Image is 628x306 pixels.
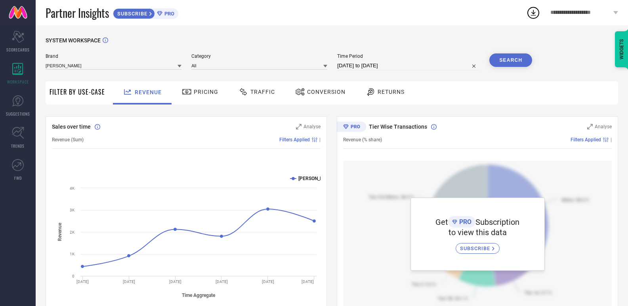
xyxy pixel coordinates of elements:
[70,208,75,212] text: 3K
[6,47,30,53] span: SCORECARDS
[304,124,321,129] span: Analyse
[449,228,507,237] span: to view this data
[216,279,228,284] text: [DATE]
[50,87,105,97] span: Filter By Use-Case
[46,37,101,44] span: SYSTEM WORKSPACE
[169,279,181,284] text: [DATE]
[113,6,178,19] a: SUBSCRIBEPRO
[435,217,448,227] span: Get
[72,274,74,278] text: 0
[298,176,334,181] text: [PERSON_NAME]
[76,279,89,284] text: [DATE]
[11,143,25,149] span: TRENDS
[456,237,500,254] a: SUBSCRIBE
[475,217,519,227] span: Subscription
[113,11,149,17] span: SUBSCRIBE
[182,293,216,298] tspan: Time Aggregate
[7,79,29,85] span: WORKSPACE
[70,252,75,256] text: 1K
[57,222,63,241] tspan: Revenue
[337,61,479,70] input: Select time period
[279,137,310,143] span: Filters Applied
[191,53,327,59] span: Category
[46,5,109,21] span: Partner Insights
[337,122,366,133] div: Premium
[262,279,274,284] text: [DATE]
[571,137,601,143] span: Filters Applied
[52,137,84,143] span: Revenue (Sum)
[14,175,22,181] span: FWD
[489,53,532,67] button: Search
[52,124,91,130] span: Sales over time
[460,245,492,251] span: SUBSCRIBE
[250,89,275,95] span: Traffic
[611,137,612,143] span: |
[194,89,218,95] span: Pricing
[378,89,405,95] span: Returns
[70,186,75,190] text: 4K
[70,230,75,234] text: 2K
[307,89,345,95] span: Conversion
[457,218,471,226] span: PRO
[123,279,135,284] text: [DATE]
[135,89,162,95] span: Revenue
[526,6,540,20] div: Open download list
[595,124,612,129] span: Analyse
[587,124,593,129] svg: Zoom
[319,137,321,143] span: |
[337,53,479,59] span: Time Period
[296,124,302,129] svg: Zoom
[162,11,174,17] span: PRO
[46,53,181,59] span: Brand
[369,124,427,130] span: Tier Wise Transactions
[6,111,30,117] span: SUGGESTIONS
[302,279,314,284] text: [DATE]
[343,137,382,143] span: Revenue (% share)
